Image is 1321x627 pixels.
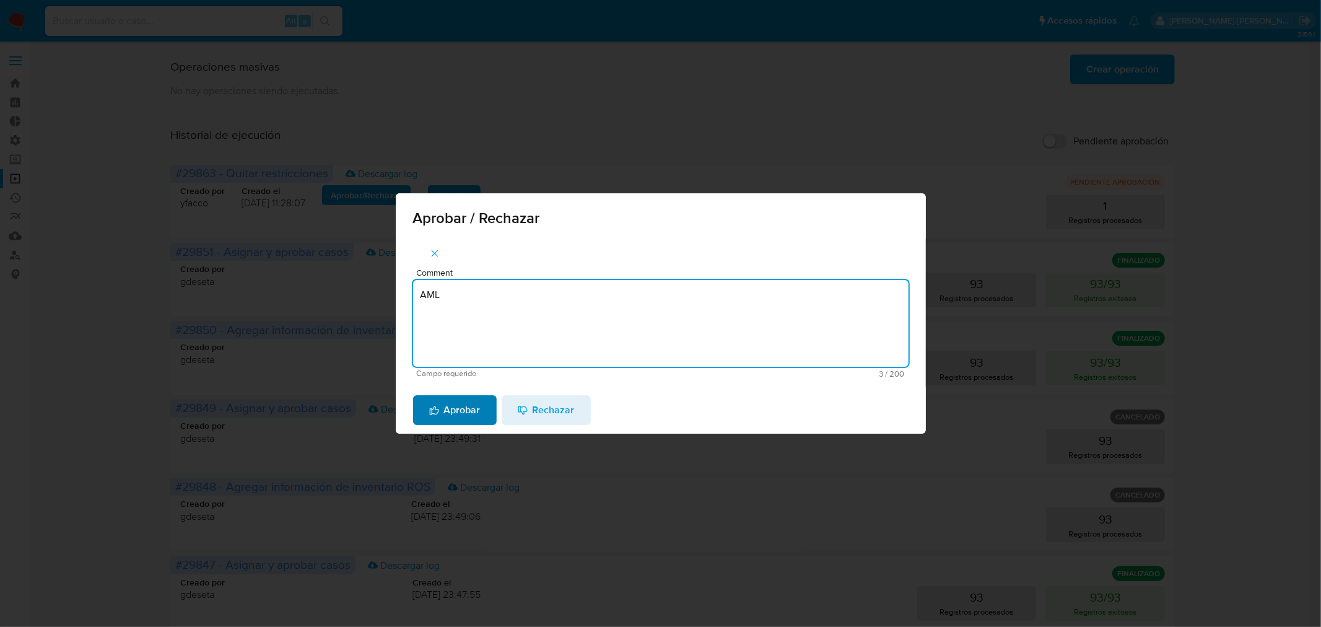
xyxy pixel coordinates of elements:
[413,211,909,226] span: Aprobar / Rechazar
[429,397,481,424] span: Aprobar
[417,369,661,378] span: Campo requerido
[413,280,909,367] textarea: AML
[661,370,905,378] span: Máximo 200 caracteres
[518,397,575,424] span: Rechazar
[413,395,497,425] button: Aprobar
[502,395,591,425] button: Rechazar
[417,268,912,278] span: Comment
